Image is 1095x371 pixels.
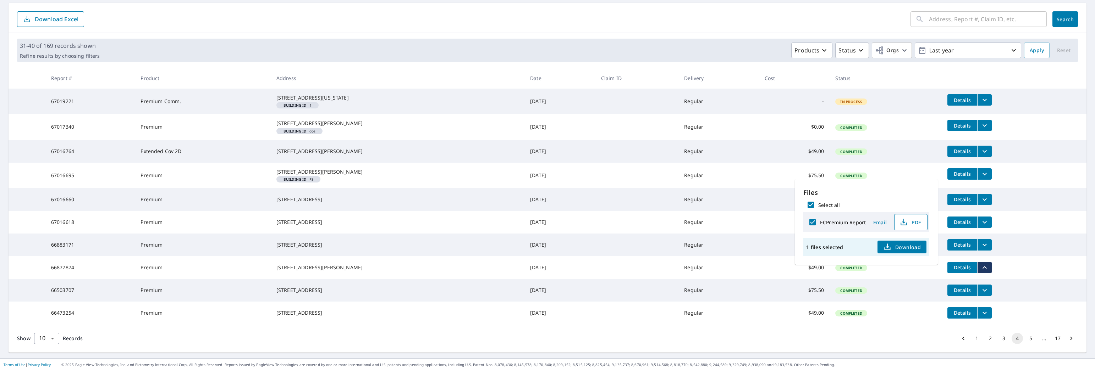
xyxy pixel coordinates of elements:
button: detailsBtn-66883171 [947,239,977,251]
td: [DATE] [524,211,595,234]
span: Show [17,335,31,342]
span: Details [952,264,973,271]
span: Apply [1030,46,1044,55]
button: detailsBtn-66877874 [947,262,977,273]
td: 66877874 [45,256,135,279]
button: filesDropdownBtn-67019221 [977,94,992,106]
div: … [1039,335,1050,342]
td: Premium Comm. [135,89,270,114]
span: Completed [836,288,866,293]
span: Completed [836,173,866,178]
td: Regular [678,234,759,256]
button: filesDropdownBtn-66883171 [977,239,992,251]
th: Address [271,68,524,89]
td: Premium [135,114,270,140]
td: Extended Cov 2D [135,140,270,163]
th: Claim ID [595,68,678,89]
td: Regular [678,89,759,114]
button: Go to previous page [958,333,969,344]
div: [STREET_ADDRESS][US_STATE] [276,94,519,101]
button: detailsBtn-67016764 [947,146,977,157]
span: Download [883,243,921,251]
span: PS [279,178,318,181]
td: [DATE] [524,114,595,140]
button: Products [791,43,832,58]
div: [STREET_ADDRESS][PERSON_NAME] [276,148,519,155]
input: Address, Report #, Claim ID, etc. [929,9,1047,29]
td: [DATE] [524,302,595,324]
p: | [4,362,51,367]
th: Delivery [678,68,759,89]
span: Orgs [875,46,899,55]
td: Premium [135,211,270,234]
th: Report # [45,68,135,89]
td: $75.50 [759,234,830,256]
a: Privacy Policy [28,362,51,367]
div: [STREET_ADDRESS] [276,196,519,203]
label: Select all [818,202,840,208]
td: 67017340 [45,114,135,140]
button: filesDropdownBtn-67016695 [977,168,992,180]
button: detailsBtn-67016695 [947,168,977,180]
span: Completed [836,125,866,130]
td: Regular [678,302,759,324]
td: Premium [135,279,270,302]
td: 66883171 [45,234,135,256]
span: PDF [899,218,921,226]
td: [DATE] [524,256,595,279]
td: Premium [135,234,270,256]
button: detailsBtn-66503707 [947,285,977,296]
td: - [759,89,830,114]
button: Go to page 17 [1052,333,1063,344]
th: Product [135,68,270,89]
div: [STREET_ADDRESS] [276,287,519,294]
button: filesDropdownBtn-66473254 [977,307,992,319]
span: Records [63,335,83,342]
span: 1 [279,103,316,107]
td: [DATE] [524,234,595,256]
button: Status [835,43,869,58]
td: $0.00 [759,114,830,140]
div: [STREET_ADDRESS] [276,241,519,248]
th: Status [830,68,942,89]
button: detailsBtn-67016660 [947,194,977,205]
button: Search [1052,11,1078,27]
td: [DATE] [524,140,595,163]
button: Go to next page [1066,333,1077,344]
button: filesDropdownBtn-67016618 [977,217,992,228]
td: Regular [678,140,759,163]
td: Regular [678,211,759,234]
button: filesDropdownBtn-67017340 [977,120,992,131]
p: Status [838,46,856,55]
span: Email [871,219,888,226]
span: In Process [836,99,866,104]
td: $49.00 [759,188,830,211]
div: [STREET_ADDRESS] [276,219,519,226]
button: Download Excel [17,11,84,27]
p: Refine results by choosing filters [20,53,100,59]
p: Products [794,46,819,55]
button: Go to page 3 [998,333,1009,344]
p: © 2025 Eagle View Technologies, Inc. and Pictometry International Corp. All Rights Reserved. Repo... [61,362,1091,367]
td: 67016764 [45,140,135,163]
td: [DATE] [524,279,595,302]
td: [DATE] [524,89,595,114]
td: 67016618 [45,211,135,234]
nav: pagination navigation [957,333,1078,344]
td: $49.00 [759,256,830,279]
button: Last year [915,43,1021,58]
button: Go to page 5 [1025,333,1036,344]
em: Building ID [284,178,307,181]
button: filesDropdownBtn-66877874 [977,262,992,273]
div: [STREET_ADDRESS][PERSON_NAME] [276,120,519,127]
td: [DATE] [524,163,595,188]
td: 67016660 [45,188,135,211]
p: Files [803,188,929,197]
td: 66503707 [45,279,135,302]
td: $49.00 [759,140,830,163]
td: 67019221 [45,89,135,114]
td: Regular [678,279,759,302]
th: Date [524,68,595,89]
span: Details [952,219,973,225]
th: Cost [759,68,830,89]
